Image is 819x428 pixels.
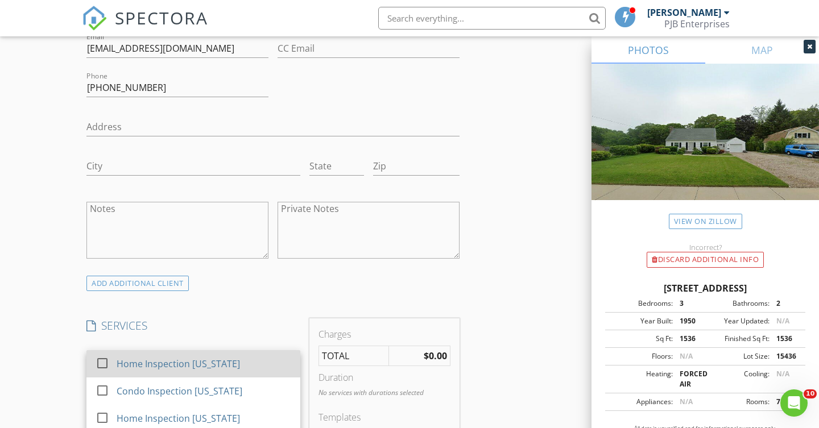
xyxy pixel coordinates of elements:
[680,397,693,406] span: N/A
[318,327,450,341] div: Charges
[117,384,242,398] div: Condo Inspection [US_STATE]
[605,281,805,295] div: [STREET_ADDRESS]
[378,7,606,30] input: Search everything...
[609,334,673,344] div: Sq Ft:
[609,369,673,389] div: Heating:
[776,316,789,326] span: N/A
[705,36,819,64] a: MAP
[705,397,770,407] div: Rooms:
[609,397,673,407] div: Appliances:
[318,371,450,384] div: Duration
[669,214,742,229] a: View on Zillow
[319,346,389,366] td: TOTAL
[117,412,240,425] div: Home Inspection [US_STATE]
[117,357,240,371] div: Home Inspection [US_STATE]
[318,410,450,424] div: Templates
[673,369,705,389] div: FORCED AIR
[780,389,808,417] iframe: Intercom live chat
[609,351,673,361] div: Floors:
[609,316,673,326] div: Year Built:
[591,243,819,252] div: Incorrect?
[424,350,447,362] strong: $0.00
[770,298,802,309] div: 2
[86,318,300,333] h4: SERVICES
[705,298,770,309] div: Bathrooms:
[705,369,770,389] div: Cooling:
[609,298,673,309] div: Bedrooms:
[647,7,721,18] div: [PERSON_NAME]
[86,276,189,291] div: ADD ADDITIONAL client
[770,334,802,344] div: 1536
[705,334,770,344] div: Finished Sq Ft:
[705,316,770,326] div: Year Updated:
[680,351,693,361] span: N/A
[664,18,730,30] div: PJB Enterprises
[705,351,770,361] div: Lot Size:
[82,15,208,39] a: SPECTORA
[673,334,705,344] div: 1536
[770,397,802,407] div: 7
[318,388,450,398] p: No services with durations selected
[647,252,764,268] div: Discard Additional info
[673,298,705,309] div: 3
[804,389,817,398] span: 10
[673,316,705,326] div: 1950
[115,6,208,30] span: SPECTORA
[591,64,819,227] img: streetview
[770,351,802,361] div: 15436
[82,6,107,31] img: The Best Home Inspection Software - Spectora
[591,36,705,64] a: PHOTOS
[776,369,789,379] span: N/A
